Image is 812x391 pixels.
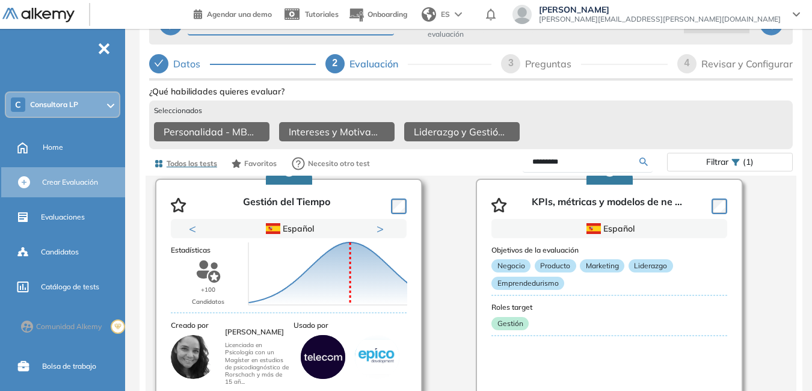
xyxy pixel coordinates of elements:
span: check [154,58,164,68]
button: 2 [294,238,303,240]
span: C [15,100,21,109]
h3: Objetivos de la evaluación [491,246,727,254]
button: Onboarding [348,2,407,28]
p: Negocio [491,259,531,272]
button: Previous [189,223,201,235]
span: 3 [508,58,514,68]
div: 2Evaluación [325,54,492,73]
span: Seleccionados [154,105,202,116]
div: Revisar y Configurar [701,54,793,73]
span: Bolsa de trabajo [42,361,96,372]
div: Preguntas [525,54,581,73]
img: Logo [2,8,75,23]
span: Home [43,142,63,153]
p: Candidatos [192,296,224,308]
img: arrow [455,12,462,17]
span: Filtrar [706,153,728,171]
button: Necesito otro test [286,152,375,176]
p: Gestión [491,317,529,330]
p: KPIs, métricas y modelos de ne ... [532,196,682,214]
h3: Roles target [491,303,727,312]
p: Emprendedurismo [491,277,564,290]
span: Catálogo de tests [41,282,99,292]
a: Agendar una demo [194,6,272,20]
span: Liderazgo y Gestión de Equipos [414,125,505,139]
span: (1) [743,153,754,171]
div: Datos [173,54,210,73]
h3: Creado por [171,321,289,330]
button: 1 [274,238,289,240]
p: Producto [535,259,576,272]
span: Agendar una demo [207,10,272,19]
p: Liderazgo [629,259,673,272]
img: ESP [586,223,601,234]
span: 2 [332,58,337,68]
span: ES [441,9,450,20]
h3: [PERSON_NAME] [225,328,289,337]
span: Intereses y Motivación - Parte 1 [289,125,380,139]
div: 4Revisar y Configurar [677,54,793,73]
button: Todos los tests [149,153,222,174]
span: Consultora LP [30,100,78,109]
span: 4 [684,58,690,68]
span: Crear Evaluación [42,177,98,188]
p: +100 [201,284,215,296]
span: [PERSON_NAME] [539,5,781,14]
span: Personalidad - MBTI [164,125,255,139]
div: 3Preguntas [501,54,668,73]
span: Candidatos [41,247,79,257]
img: world [422,7,436,22]
span: ¿Qué habilidades quieres evaluar? [149,85,285,98]
p: Licenciada en Psicología con un Magíster en estudios de psicodiagnóstico de Rorschach y más de 15... [225,342,289,386]
img: company-logo [301,335,345,380]
div: Datos [149,54,316,73]
span: Favoritos [244,158,277,169]
span: Necesito otro test [308,158,370,169]
button: Favoritos [227,153,281,174]
h3: Estadísticas [171,246,407,254]
span: Tutoriales [305,10,339,19]
span: [PERSON_NAME][EMAIL_ADDRESS][PERSON_NAME][DOMAIN_NAME] [539,14,781,24]
span: Onboarding [368,10,407,19]
div: Español [214,222,364,235]
div: Español [534,222,684,235]
p: Gestión del Tiempo [243,196,330,214]
img: company-logo [355,335,399,380]
p: Marketing [580,259,624,272]
span: Evaluaciones [41,212,85,223]
span: Todos los tests [167,158,217,169]
div: Evaluación [349,54,408,73]
img: author-avatar [171,335,215,380]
